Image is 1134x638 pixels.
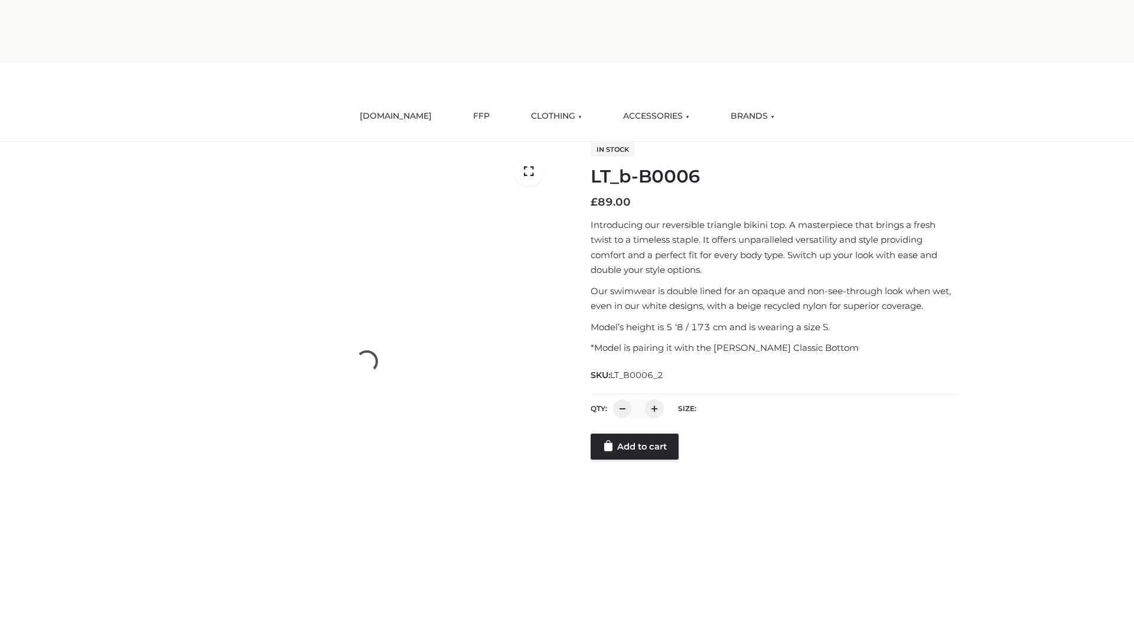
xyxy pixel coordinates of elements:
a: ACCESSORIES [614,103,698,129]
p: Introducing our reversible triangle bikini top. A masterpiece that brings a fresh twist to a time... [591,217,959,278]
p: *Model is pairing it with the [PERSON_NAME] Classic Bottom [591,340,959,356]
span: £ [591,196,598,209]
a: [DOMAIN_NAME] [351,103,441,129]
h1: LT_b-B0006 [591,166,959,187]
label: Size: [678,404,696,413]
p: Model’s height is 5 ‘8 / 173 cm and is wearing a size S. [591,320,959,335]
span: In stock [591,142,635,157]
a: FFP [464,103,498,129]
bdi: 89.00 [591,196,631,209]
a: BRANDS [722,103,783,129]
span: LT_B0006_2 [610,370,663,380]
p: Our swimwear is double lined for an opaque and non-see-through look when wet, even in our white d... [591,284,959,314]
a: Add to cart [591,434,679,460]
span: SKU: [591,368,664,382]
a: CLOTHING [522,103,591,129]
label: QTY: [591,404,607,413]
